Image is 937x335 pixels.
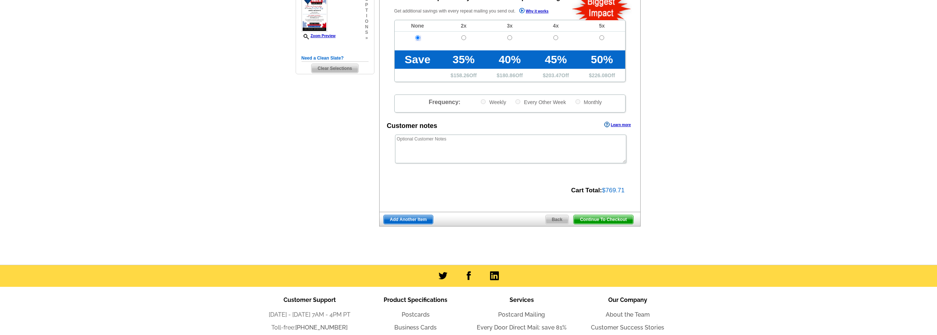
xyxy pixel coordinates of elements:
[579,20,625,32] td: 5x
[302,55,369,62] h5: Need a Clean Slate?
[387,121,437,131] div: Customer notes
[480,99,506,106] label: Weekly
[575,99,580,104] input: Monthly
[487,20,533,32] td: 3x
[257,323,363,332] li: Toll-free:
[591,324,664,331] a: Customer Success Stories
[365,35,368,41] span: »
[602,187,624,194] span: $769.71
[487,69,533,82] td: $ Off
[579,50,625,69] td: 50%
[395,20,441,32] td: None
[477,324,567,331] a: Every Door Direct Mail: save 81%
[571,187,602,194] strong: Cart Total:
[533,50,579,69] td: 45%
[394,324,437,331] a: Business Cards
[481,99,486,104] input: Weekly
[283,296,336,303] span: Customer Support
[365,24,368,30] span: n
[295,324,348,331] a: [PHONE_NUMBER]
[365,2,368,8] span: p
[383,215,433,224] a: Add Another Item
[365,30,368,35] span: s
[608,296,647,303] span: Our Company
[606,311,650,318] a: About the Team
[487,50,533,69] td: 40%
[394,7,564,15] p: Get additional savings with every repeat mailing you send out.
[441,50,487,69] td: 35%
[302,34,336,38] a: Zoom Preview
[519,8,549,15] a: Why it works
[500,72,515,78] span: 180.86
[402,311,430,318] a: Postcards
[384,215,433,224] span: Add Another Item
[384,296,447,303] span: Product Specifications
[365,8,368,13] span: t
[429,99,460,105] span: Frequency:
[515,99,566,106] label: Every Other Week
[510,296,534,303] span: Services
[498,311,545,318] a: Postcard Mailing
[592,72,607,78] span: 226.08
[545,215,569,224] a: Back
[579,69,625,82] td: $ Off
[546,72,561,78] span: 203.47
[441,20,487,32] td: 2x
[311,64,358,73] span: Clear Selections
[533,69,579,82] td: $ Off
[533,20,579,32] td: 4x
[395,50,441,69] td: Save
[441,69,487,82] td: $ Off
[546,215,569,224] span: Back
[365,19,368,24] span: o
[454,72,469,78] span: 158.26
[604,122,631,128] a: Learn more
[365,13,368,19] span: i
[257,310,363,319] li: [DATE] - [DATE] 7AM - 4PM PT
[574,215,633,224] span: Continue To Checkout
[575,99,602,106] label: Monthly
[515,99,520,104] input: Every Other Week
[790,164,937,335] iframe: LiveChat chat widget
